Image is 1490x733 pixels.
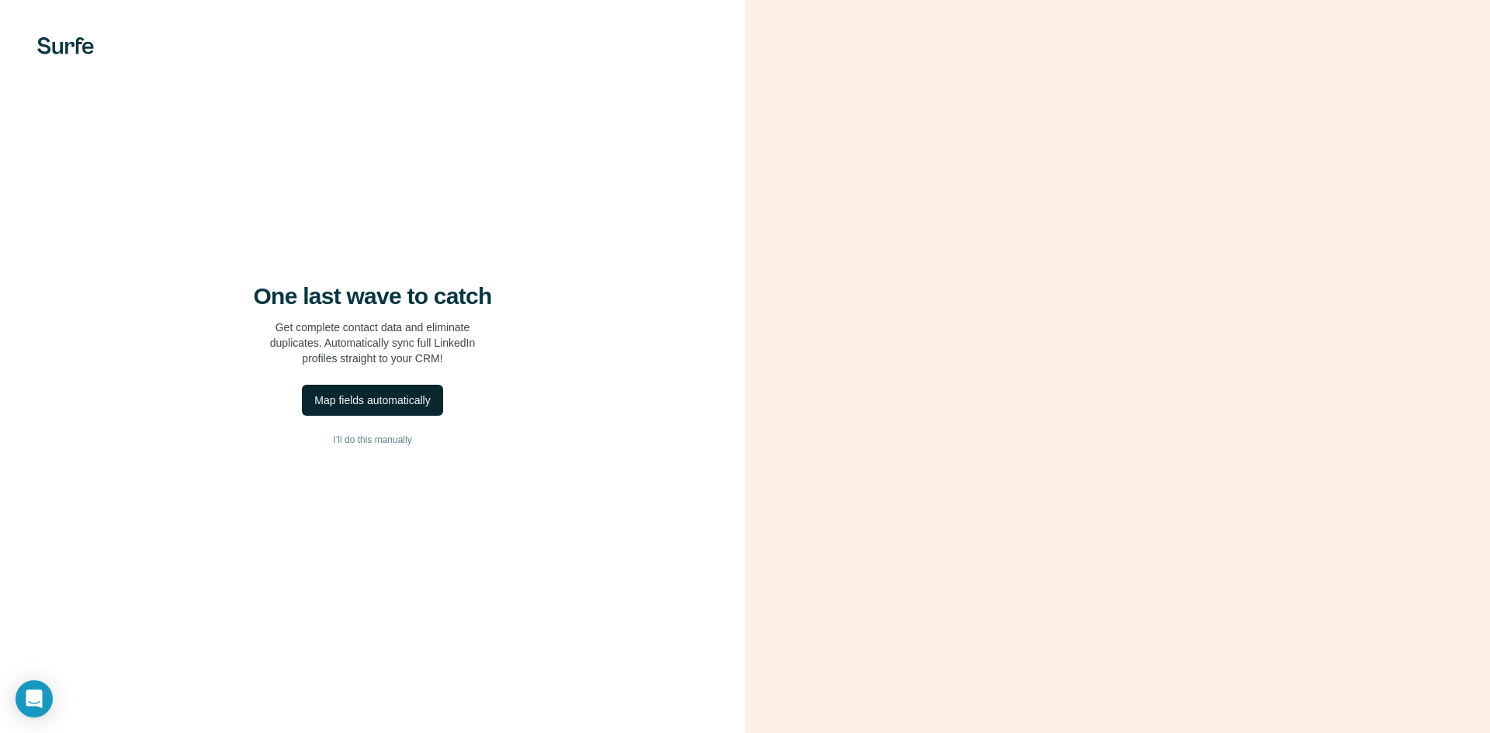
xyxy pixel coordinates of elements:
[254,282,492,310] h4: One last wave to catch
[302,385,442,416] button: Map fields automatically
[16,680,53,717] div: Open Intercom Messenger
[31,428,714,451] button: I’ll do this manually
[37,37,94,54] img: Surfe's logo
[333,433,411,447] span: I’ll do this manually
[270,320,476,366] p: Get complete contact data and eliminate duplicates. Automatically sync full LinkedIn profiles str...
[314,392,430,408] div: Map fields automatically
